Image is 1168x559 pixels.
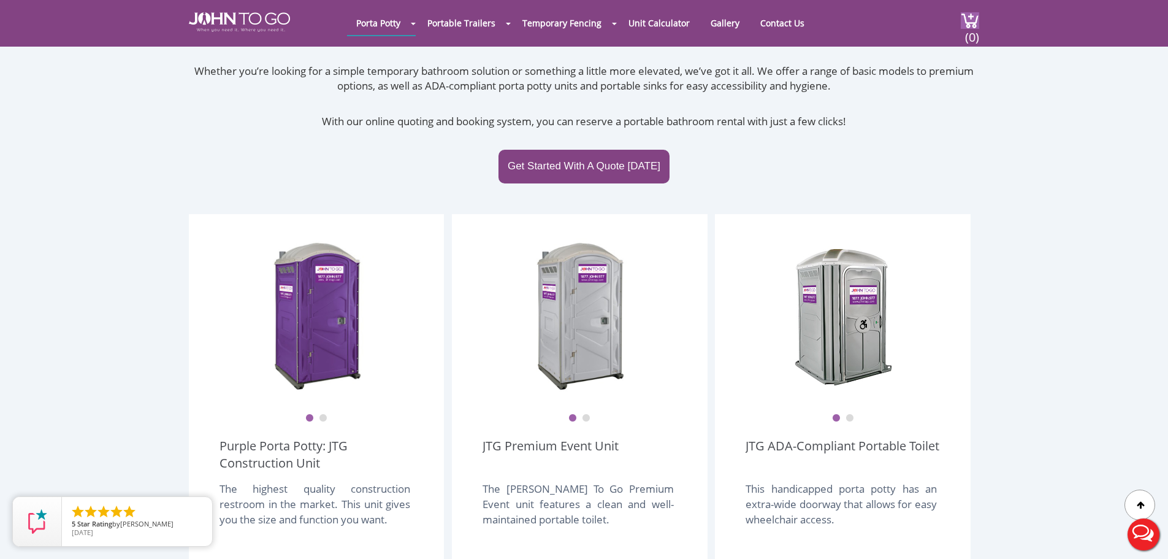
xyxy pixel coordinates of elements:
[418,11,505,35] a: Portable Trailers
[619,11,699,35] a: Unit Calculator
[189,114,979,129] p: With our online quoting and booking system, you can reserve a portable bathroom rental with just ...
[219,481,410,540] div: The highest quality construction restroom in the market. This unit gives you the size and functio...
[305,414,314,423] button: 1 of 2
[483,481,673,540] div: The [PERSON_NAME] To Go Premium Event unit features a clean and well-maintained portable toilet.
[964,19,979,45] span: (0)
[96,504,111,519] li: 
[513,11,611,35] a: Temporary Fencing
[961,12,979,29] img: cart a
[189,64,979,94] p: Whether you’re looking for a simple temporary bathroom solution or something a little more elevat...
[746,481,936,540] div: This handicapped porta potty has an extra-wide doorway that allows for easy wheelchair access.
[72,520,202,529] span: by
[72,519,75,528] span: 5
[71,504,85,519] li: 
[751,11,814,35] a: Contact Us
[77,519,112,528] span: Star Rating
[582,414,590,423] button: 2 of 2
[72,528,93,537] span: [DATE]
[109,504,124,519] li: 
[25,509,50,534] img: Review Rating
[189,12,290,32] img: JOHN to go
[347,11,410,35] a: Porta Potty
[701,11,749,35] a: Gallery
[483,438,619,472] a: JTG Premium Event Unit
[120,519,174,528] span: [PERSON_NAME]
[746,438,939,472] a: JTG ADA-Compliant Portable Toilet
[319,414,327,423] button: 2 of 2
[794,239,892,392] img: ADA Handicapped Accessible Unit
[83,504,98,519] li: 
[845,414,854,423] button: 2 of 2
[498,150,670,183] a: Get Started With A Quote [DATE]
[1119,510,1168,559] button: Live Chat
[568,414,577,423] button: 1 of 2
[122,504,137,519] li: 
[219,438,413,472] a: Purple Porta Potty: JTG Construction Unit
[832,414,841,423] button: 1 of 2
